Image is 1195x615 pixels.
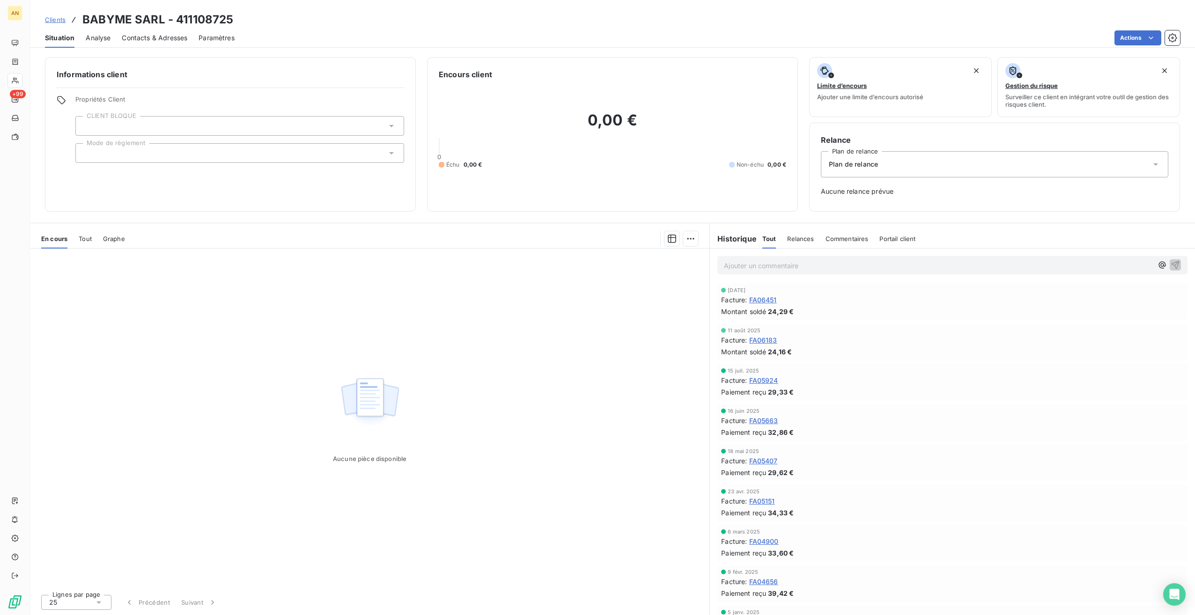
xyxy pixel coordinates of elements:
[446,161,460,169] span: Échu
[10,90,26,98] span: +99
[749,335,777,345] span: FA06183
[57,69,404,80] h6: Informations client
[721,295,747,305] span: Facture :
[817,93,923,101] span: Ajouter une limite d’encours autorisé
[749,577,778,586] span: FA04656
[340,373,400,431] img: Empty state
[728,609,760,615] span: 5 janv. 2025
[721,536,747,546] span: Facture :
[721,588,766,598] span: Paiement reçu
[826,235,869,242] span: Commentaires
[1005,82,1058,89] span: Gestion du risque
[768,347,792,357] span: 24,16 €
[749,416,778,425] span: FA05663
[997,57,1180,117] button: Gestion du risqueSurveiller ce client en intégrant votre outil de gestion des risques client.
[768,387,794,397] span: 29,33 €
[721,347,766,357] span: Montant soldé
[749,536,779,546] span: FA04900
[7,594,22,609] img: Logo LeanPay
[821,134,1168,146] h6: Relance
[721,375,747,385] span: Facture :
[1114,30,1161,45] button: Actions
[721,577,747,586] span: Facture :
[728,489,760,494] span: 23 avr. 2025
[721,427,766,437] span: Paiement reçu
[809,57,992,117] button: Limite d’encoursAjouter une limite d’encours autorisé
[49,598,57,607] span: 25
[879,235,915,242] span: Portail client
[749,456,778,466] span: FA05407
[45,15,66,24] a: Clients
[721,387,766,397] span: Paiement reçu
[721,468,766,477] span: Paiement reçu
[721,456,747,466] span: Facture :
[464,161,482,169] span: 0,00 €
[119,593,176,612] button: Précédent
[817,82,867,89] span: Limite d’encours
[721,496,747,506] span: Facture :
[749,375,778,385] span: FA05924
[821,187,1168,196] span: Aucune relance prévue
[721,416,747,425] span: Facture :
[768,548,794,558] span: 33,60 €
[829,160,878,169] span: Plan de relance
[768,427,794,437] span: 32,86 €
[737,161,764,169] span: Non-échu
[176,593,223,612] button: Suivant
[749,496,775,506] span: FA05151
[721,508,766,518] span: Paiement reçu
[333,455,406,462] span: Aucune pièce disponible
[728,408,760,414] span: 16 juin 2025
[75,95,404,109] span: Propriétés Client
[728,368,759,373] span: 15 juil. 2025
[768,508,794,518] span: 34,33 €
[762,235,776,242] span: Tout
[768,468,794,477] span: 29,62 €
[41,235,67,242] span: En cours
[7,6,22,21] div: AN
[728,287,745,293] span: [DATE]
[787,235,814,242] span: Relances
[728,569,758,575] span: 9 févr. 2025
[767,161,786,169] span: 0,00 €
[79,235,92,242] span: Tout
[721,335,747,345] span: Facture :
[721,548,766,558] span: Paiement reçu
[728,529,760,534] span: 6 mars 2025
[45,16,66,23] span: Clients
[83,149,91,157] input: Ajouter une valeur
[749,295,777,305] span: FA06451
[1005,93,1172,108] span: Surveiller ce client en intégrant votre outil de gestion des risques client.
[439,69,492,80] h6: Encours client
[1163,583,1186,606] div: Open Intercom Messenger
[122,33,187,43] span: Contacts & Adresses
[439,111,786,139] h2: 0,00 €
[86,33,111,43] span: Analyse
[103,235,125,242] span: Graphe
[199,33,235,43] span: Paramètres
[45,33,74,43] span: Situation
[768,307,794,316] span: 24,29 €
[710,233,757,244] h6: Historique
[83,122,91,130] input: Ajouter une valeur
[768,588,794,598] span: 39,42 €
[728,448,759,454] span: 18 mai 2025
[82,11,233,28] h3: BABYME SARL - 411108725
[437,153,441,161] span: 0
[721,307,766,316] span: Montant soldé
[728,328,760,333] span: 11 août 2025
